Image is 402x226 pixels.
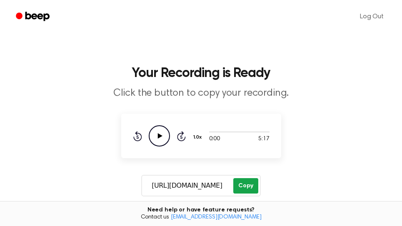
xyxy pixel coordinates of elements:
a: Log Out [352,7,392,27]
span: 5:17 [258,135,269,144]
a: Beep [10,9,57,25]
span: 0:00 [209,135,220,144]
p: Click the button to copy your recording. [41,87,361,100]
h1: Your Recording is Ready [10,67,392,80]
button: Copy [233,178,258,194]
span: Contact us [5,214,397,221]
a: [EMAIL_ADDRESS][DOMAIN_NAME] [171,214,262,220]
button: 1.0x [192,130,205,144]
